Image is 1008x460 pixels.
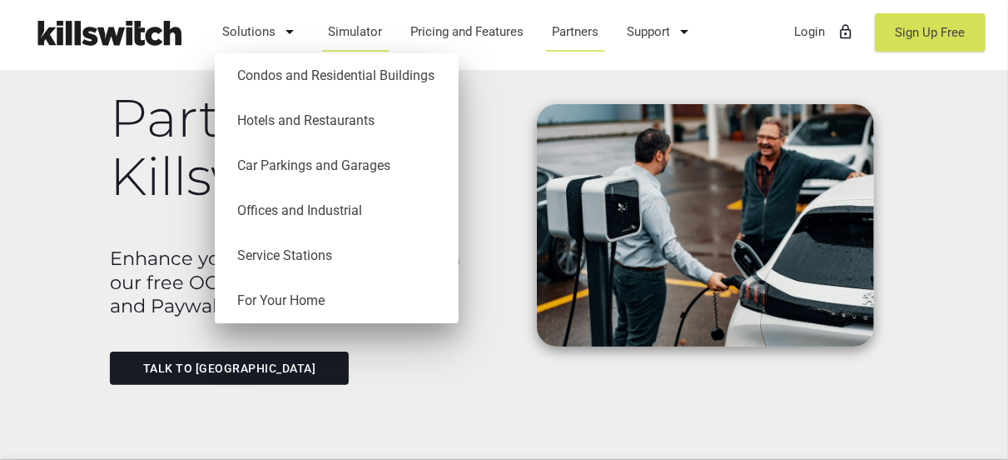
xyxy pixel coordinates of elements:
a: Condos and Residential Buildings [223,53,450,98]
i: arrow_drop_down [674,12,694,52]
img: Killswitch [25,12,191,53]
a: Pricing and Features [403,10,532,53]
a: Solutions [215,10,308,53]
a: Sign Up Free [875,13,986,52]
a: Offices and Industrial [223,188,450,233]
a: Partners [544,10,607,53]
img: Man using EV Charging station [537,104,873,347]
a: Support [619,10,703,53]
i: lock_outline [837,12,854,52]
h1: Partner with Killswitch [110,89,494,205]
a: Car Parkings and Garages [223,143,450,188]
b: Enhance your hardware offering with our free OCPP Charger Management and Paywall solution [110,247,460,317]
a: For Your Home [223,278,450,323]
a: Service Stations [223,233,450,278]
i: arrow_drop_down [280,12,300,52]
a: Loginlock_outline [787,10,862,53]
a: Hotels and Restaurants [223,98,450,143]
a: Talk to [GEOGRAPHIC_DATA] [110,352,349,385]
a: Simulator [320,10,390,53]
